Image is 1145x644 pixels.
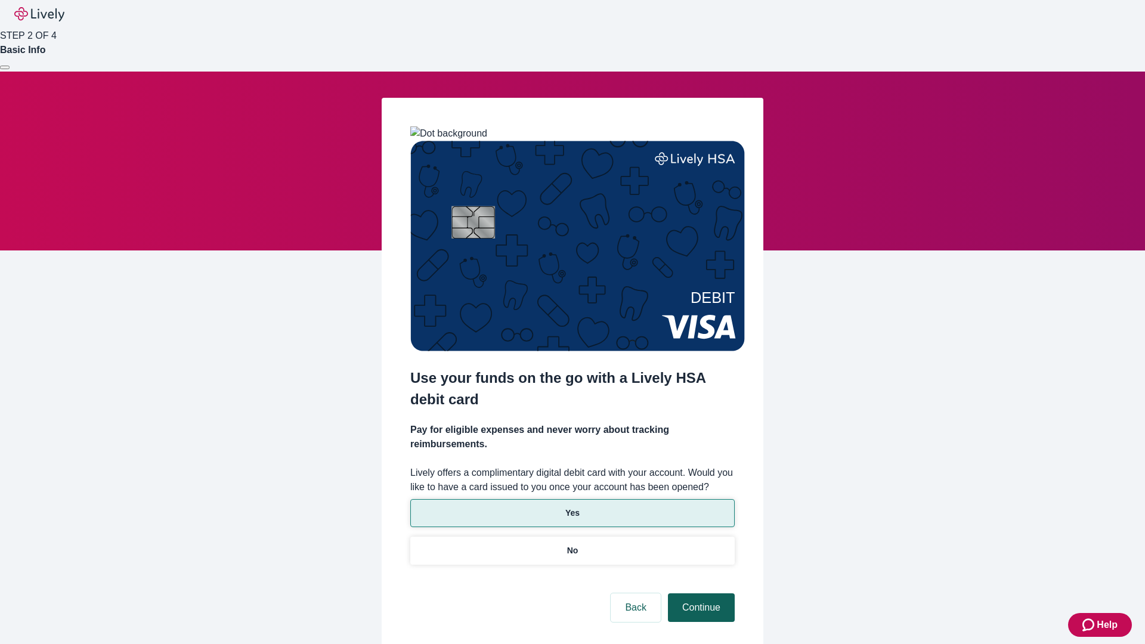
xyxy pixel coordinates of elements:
[410,499,735,527] button: Yes
[14,7,64,21] img: Lively
[565,507,580,519] p: Yes
[410,423,735,451] h4: Pay for eligible expenses and never worry about tracking reimbursements.
[410,141,745,351] img: Debit card
[1082,618,1097,632] svg: Zendesk support icon
[410,126,487,141] img: Dot background
[567,544,578,557] p: No
[1097,618,1118,632] span: Help
[410,537,735,565] button: No
[668,593,735,622] button: Continue
[1068,613,1132,637] button: Zendesk support iconHelp
[410,466,735,494] label: Lively offers a complimentary digital debit card with your account. Would you like to have a card...
[611,593,661,622] button: Back
[410,367,735,410] h2: Use your funds on the go with a Lively HSA debit card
